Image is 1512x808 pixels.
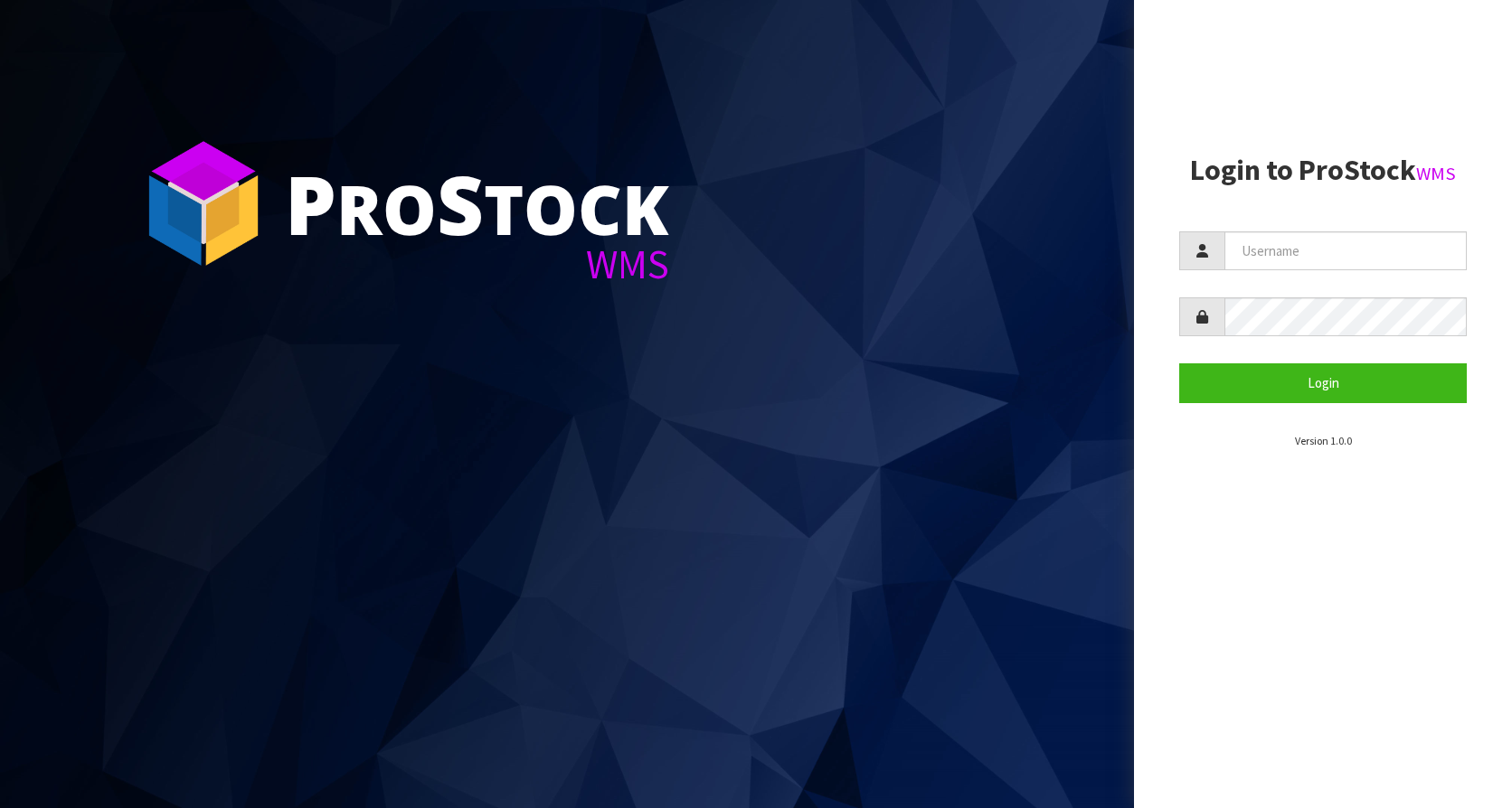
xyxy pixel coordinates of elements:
div: WMS [285,244,669,285]
button: Login [1179,363,1467,402]
span: P [285,148,336,258]
div: ro tock [285,163,669,244]
img: ProStock Cube [136,136,271,271]
input: Username [1224,231,1467,270]
small: Version 1.0.0 [1295,434,1352,447]
small: WMS [1416,162,1456,185]
span: S [437,148,484,258]
h2: Login to ProStock [1179,155,1467,186]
